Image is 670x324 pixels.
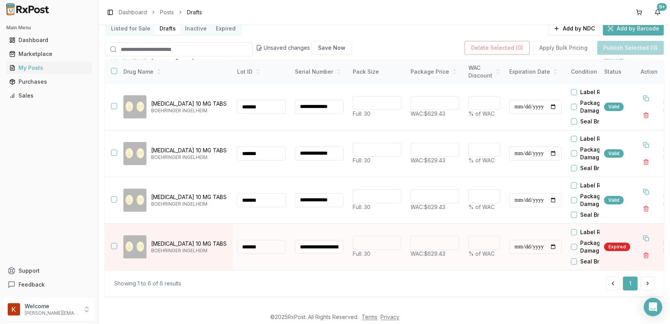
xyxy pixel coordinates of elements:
[3,3,52,15] img: RxPost Logo
[6,47,92,61] a: Marketplace
[6,89,92,103] a: Sales
[151,154,227,160] p: BOEHRINGER INGELHEIM
[311,41,352,55] button: Save Now
[9,50,89,58] div: Marketplace
[635,59,664,84] th: Action
[123,189,146,212] img: Jardiance 10 MG TABS
[151,147,227,154] p: [MEDICAL_DATA] 10 MG TABS
[639,155,653,169] button: Delete
[599,59,635,84] th: Status
[604,196,624,204] div: Valid
[381,314,400,320] a: Privacy
[9,78,89,86] div: Purchases
[411,68,459,76] div: Package Price
[639,185,653,199] button: Duplicate
[509,68,562,76] div: Expiration Date
[3,48,95,60] button: Marketplace
[155,22,180,35] button: Drafts
[411,250,445,257] span: WAC: $629.43
[19,281,45,289] span: Feedback
[6,75,92,89] a: Purchases
[580,239,624,255] label: Package Damaged
[353,157,370,164] span: Full: 30
[657,3,667,11] div: 9+
[580,146,624,161] label: Package Damaged
[623,277,638,290] button: 1
[151,108,227,114] p: BOEHRINGER INGELHEIM
[256,41,352,55] div: Unsaved changes
[9,92,89,100] div: Sales
[151,201,227,207] p: BOEHRINGER INGELHEIM
[160,8,174,16] a: Posts
[639,202,653,216] button: Delete
[639,91,653,105] button: Duplicate
[119,8,147,16] a: Dashboard
[604,243,630,251] div: Expired
[237,68,286,76] div: Lot ID
[468,204,495,210] span: % of WAC
[187,8,202,16] span: Drafts
[639,108,653,122] button: Delete
[123,142,146,165] img: Jardiance 10 MG TABS
[3,278,95,292] button: Feedback
[151,193,227,201] p: [MEDICAL_DATA] 10 MG TABS
[580,258,613,265] label: Seal Broken
[151,100,227,108] p: [MEDICAL_DATA] 10 MG TABS
[644,298,662,316] div: Open Intercom Messenger
[119,8,202,16] nav: breadcrumb
[123,235,146,258] img: Jardiance 10 MG TABS
[295,68,343,76] div: Serial Number
[3,264,95,278] button: Support
[25,302,78,310] p: Welcome
[362,314,378,320] a: Terms
[123,68,227,76] div: Drug Name
[180,22,211,35] button: Inactive
[123,95,146,118] img: Jardiance 10 MG TABS
[3,34,95,46] button: Dashboard
[411,157,445,164] span: WAC: $629.43
[468,64,500,79] div: WAC Discount
[3,62,95,74] button: My Posts
[580,211,613,219] label: Seal Broken
[9,36,89,44] div: Dashboard
[603,22,664,35] button: Add by Barcode
[8,303,20,316] img: User avatar
[6,33,92,47] a: Dashboard
[353,110,370,117] span: Full: 30
[348,59,406,84] th: Pack Size
[114,280,181,287] div: Showing 1 to 6 of 6 results
[106,22,155,35] button: Listed for Sale
[651,6,664,19] button: 9+
[6,61,92,75] a: My Posts
[580,182,619,189] label: Label Residue
[580,118,613,125] label: Seal Broken
[580,228,619,236] label: Label Residue
[353,250,370,257] span: Full: 30
[151,248,227,254] p: BOEHRINGER INGELHEIM
[25,310,78,316] p: [PERSON_NAME][EMAIL_ADDRESS][DOMAIN_NAME]
[411,110,445,117] span: WAC: $629.43
[468,157,495,164] span: % of WAC
[604,103,624,111] div: Valid
[639,248,653,262] button: Delete
[9,64,89,72] div: My Posts
[580,192,624,208] label: Package Damaged
[3,89,95,102] button: Sales
[580,99,624,115] label: Package Damaged
[639,138,653,152] button: Duplicate
[6,25,92,31] h2: Main Menu
[411,204,445,210] span: WAC: $629.43
[580,88,619,96] label: Label Residue
[580,164,613,172] label: Seal Broken
[353,204,370,210] span: Full: 30
[580,135,619,143] label: Label Residue
[639,231,653,245] button: Duplicate
[3,76,95,88] button: Purchases
[151,240,227,248] p: [MEDICAL_DATA] 10 MG TABS
[468,250,495,257] span: % of WAC
[566,59,624,84] th: Condition
[211,22,240,35] button: Expired
[468,110,495,117] span: % of WAC
[604,149,624,158] div: Valid
[549,22,600,35] button: Add by NDC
